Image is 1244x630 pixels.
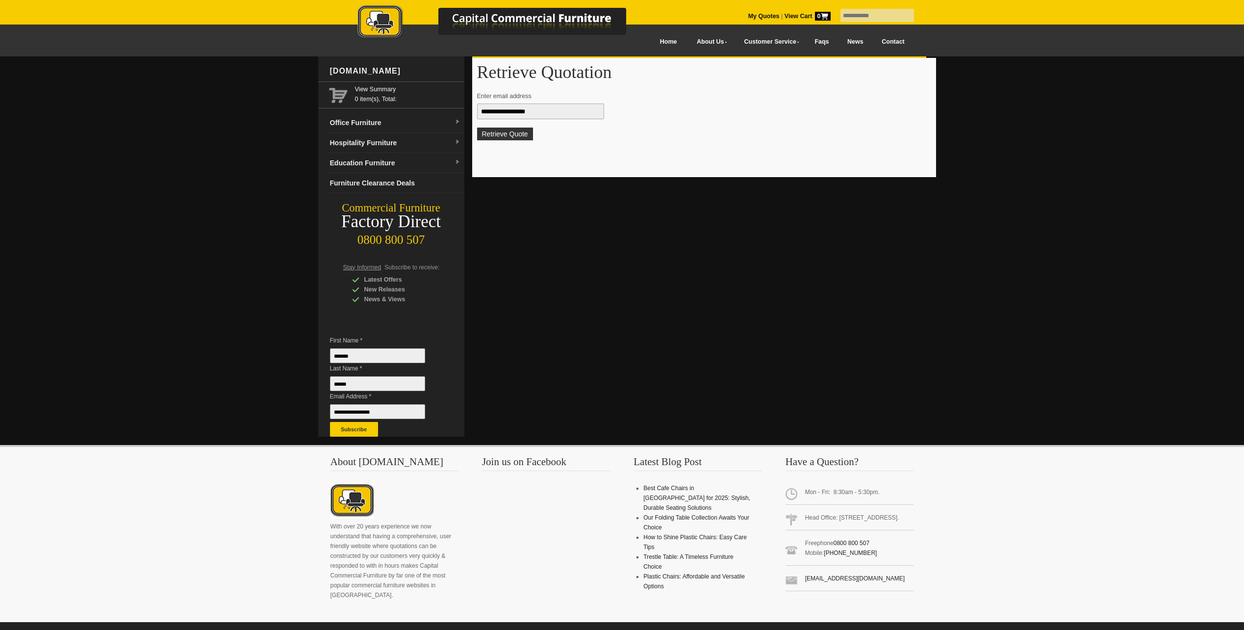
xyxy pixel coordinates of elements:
button: Retrieve Quote [477,128,533,140]
span: Freephone Mobile: [786,534,914,566]
div: Factory Direct [318,215,464,229]
span: First Name * [330,336,440,345]
span: Last Name * [330,364,440,373]
h3: Join us on Facebook [482,457,610,471]
h3: About [DOMAIN_NAME] [330,457,459,471]
span: Stay Informed [343,264,381,271]
a: Faqs [806,31,838,53]
a: [PHONE_NUMBER] [824,550,877,556]
strong: View Cart [785,13,831,20]
input: Email Address * [330,404,425,419]
a: View Summary [355,84,460,94]
a: Plastic Chairs: Affordable and Versatile Options [643,573,745,590]
a: Best Cafe Chairs in [GEOGRAPHIC_DATA] for 2025: Stylish, Durable Seating Solutions [643,485,750,511]
span: Mon - Fri: 8:30am - 5:30pm. [786,483,914,505]
span: Email Address * [330,392,440,401]
a: View Cart0 [783,13,830,20]
img: dropdown [455,159,460,165]
span: Subscribe to receive: [384,264,439,271]
div: Commercial Furniture [318,201,464,215]
iframe: fb:page Facebook Social Plugin [482,483,609,591]
div: 0800 800 507 [318,228,464,247]
a: How to Shine Plastic Chairs: Easy Care Tips [643,534,747,551]
div: News & Views [352,294,445,304]
h3: Latest Blog Post [634,457,762,471]
a: News [838,31,872,53]
div: New Releases [352,285,445,294]
img: dropdown [455,119,460,125]
a: Education Furnituredropdown [326,153,464,173]
a: Contact [872,31,914,53]
p: Enter email address [477,91,922,101]
a: My Quotes [748,13,780,20]
img: dropdown [455,139,460,145]
h1: Retrieve Quotation [477,63,931,81]
span: 0 [815,12,831,21]
a: Our Folding Table Collection Awaits Your Choice [643,514,749,531]
a: Capital Commercial Furniture Logo [330,5,674,44]
img: About CCFNZ Logo [330,483,374,519]
img: Capital Commercial Furniture Logo [330,5,674,41]
input: First Name * [330,348,425,363]
button: Subscribe [330,422,378,437]
h3: Have a Question? [786,457,914,471]
a: 0800 800 507 [834,540,869,547]
a: About Us [686,31,733,53]
div: [DOMAIN_NAME] [326,56,464,86]
a: Customer Service [733,31,805,53]
a: Trestle Table: A Timeless Furniture Choice [643,553,733,570]
a: Furniture Clearance Deals [326,173,464,193]
input: Last Name * [330,376,425,391]
span: Head Office: [STREET_ADDRESS]. [786,509,914,530]
div: Latest Offers [352,275,445,285]
a: Hospitality Furnituredropdown [326,133,464,153]
p: With over 20 years experience we now understand that having a comprehensive, user friendly websit... [330,522,459,600]
span: 0 item(s), Total: [355,84,460,103]
a: Office Furnituredropdown [326,113,464,133]
a: [EMAIL_ADDRESS][DOMAIN_NAME] [805,575,905,582]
